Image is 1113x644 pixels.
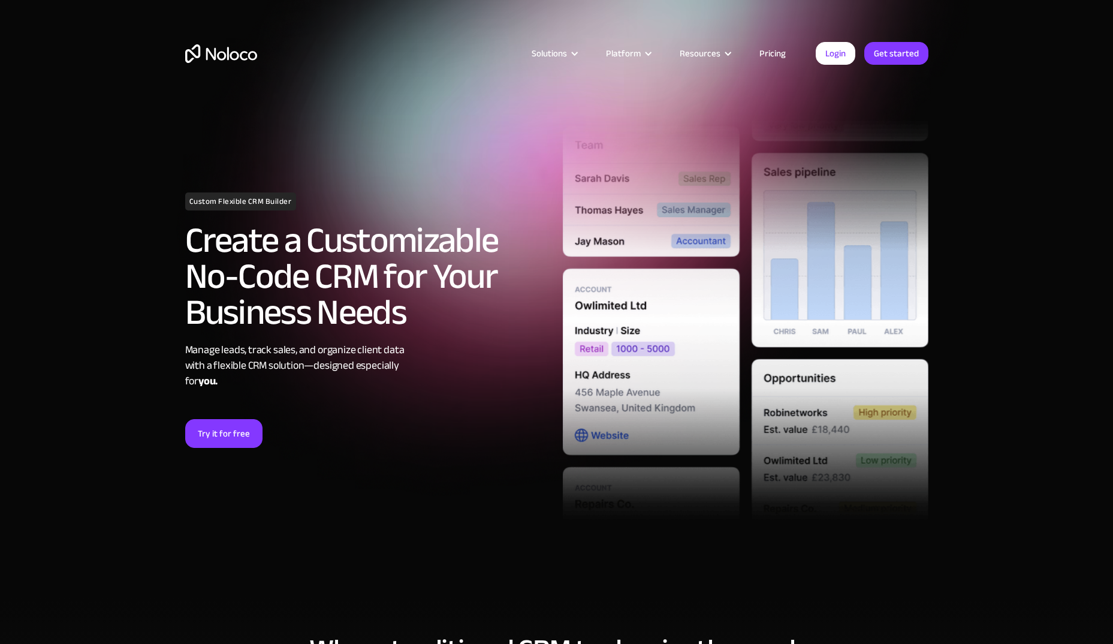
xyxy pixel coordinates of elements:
div: Solutions [517,46,591,61]
div: Solutions [532,46,567,61]
strong: you. [198,371,218,391]
div: Platform [606,46,641,61]
h1: Custom Flexible CRM Builder [185,192,296,210]
div: Manage leads, track sales, and organize client data with a flexible CRM solution—designed especia... [185,342,551,389]
h2: Create a Customizable No-Code CRM for Your Business Needs [185,222,551,330]
a: Get started [864,42,928,65]
div: Resources [680,46,720,61]
a: Pricing [744,46,801,61]
div: Resources [665,46,744,61]
a: Try it for free [185,419,263,448]
a: home [185,44,257,63]
div: Platform [591,46,665,61]
a: Login [816,42,855,65]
